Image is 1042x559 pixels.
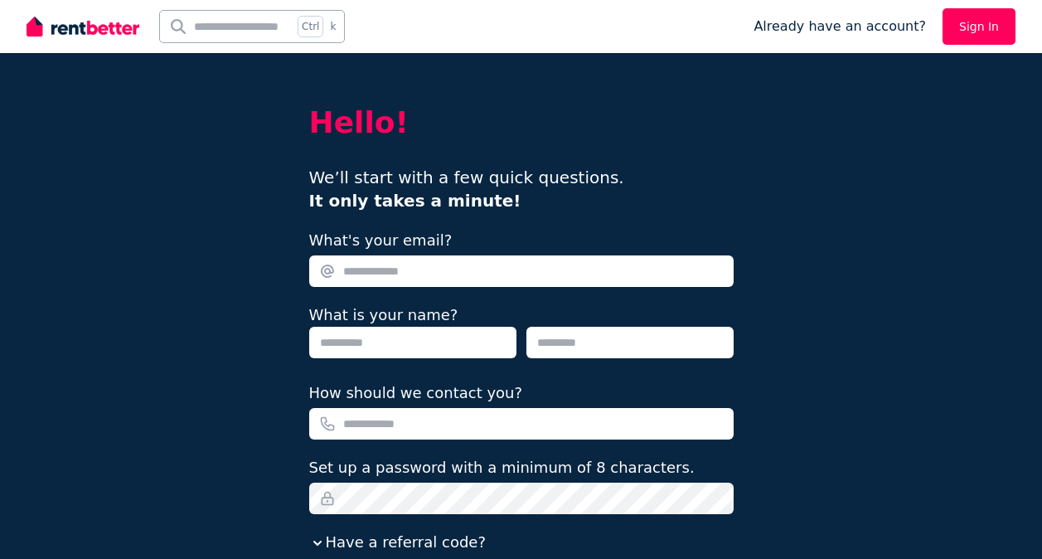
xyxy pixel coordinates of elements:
h2: Hello! [309,106,734,139]
a: Sign In [943,8,1015,45]
span: Ctrl [298,16,323,37]
span: We’ll start with a few quick questions. [309,168,624,211]
label: How should we contact you? [309,382,523,405]
img: RentBetter [27,14,139,39]
b: It only takes a minute! [309,191,521,211]
label: Set up a password with a minimum of 8 characters. [309,456,695,479]
span: Already have an account? [754,17,926,36]
button: Have a referral code? [309,531,486,554]
span: k [330,20,336,33]
label: What is your name? [309,306,458,323]
label: What's your email? [309,229,453,252]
